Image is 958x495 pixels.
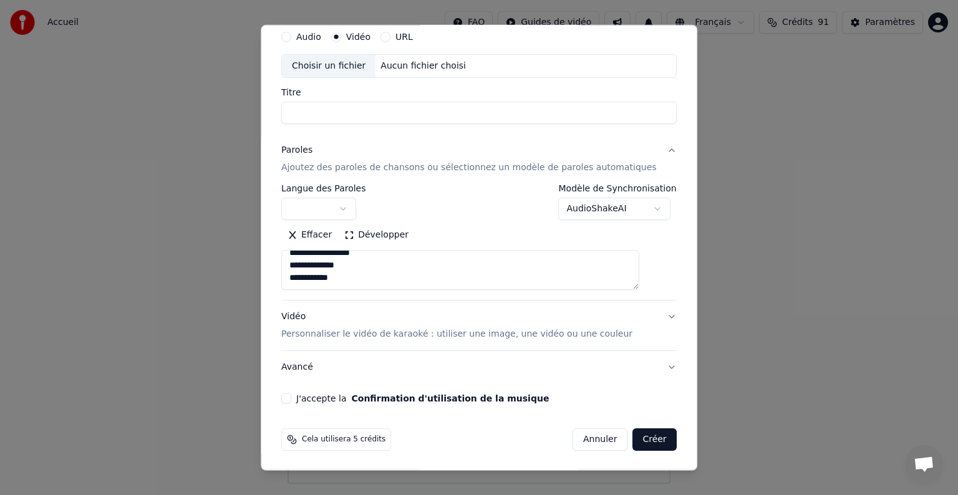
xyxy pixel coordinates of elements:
[281,225,338,245] button: Effacer
[281,300,677,350] button: VidéoPersonnaliser le vidéo de karaoké : utiliser une image, une vidéo ou une couleur
[395,32,413,41] label: URL
[281,328,632,340] p: Personnaliser le vidéo de karaoké : utiliser une image, une vidéo ou une couleur
[376,60,472,72] div: Aucun fichier choisi
[281,184,677,300] div: ParolesAjoutez des paroles de chansons ou sélectionnez un modèle de paroles automatiques
[633,428,677,451] button: Créer
[282,55,375,77] div: Choisir un fichier
[338,225,415,245] button: Développer
[352,394,549,403] button: J'accepte la
[281,134,677,184] button: ParolesAjoutez des paroles de chansons ou sélectionnez un modèle de paroles automatiques
[281,351,677,383] button: Avancé
[302,435,385,445] span: Cela utilisera 5 crédits
[573,428,627,451] button: Annuler
[296,32,321,41] label: Audio
[281,310,632,340] div: Vidéo
[281,184,366,193] label: Langue des Paroles
[296,394,549,403] label: J'accepte la
[281,161,657,174] p: Ajoutez des paroles de chansons ou sélectionnez un modèle de paroles automatiques
[559,184,677,193] label: Modèle de Synchronisation
[346,32,370,41] label: Vidéo
[281,144,312,156] div: Paroles
[281,88,677,97] label: Titre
